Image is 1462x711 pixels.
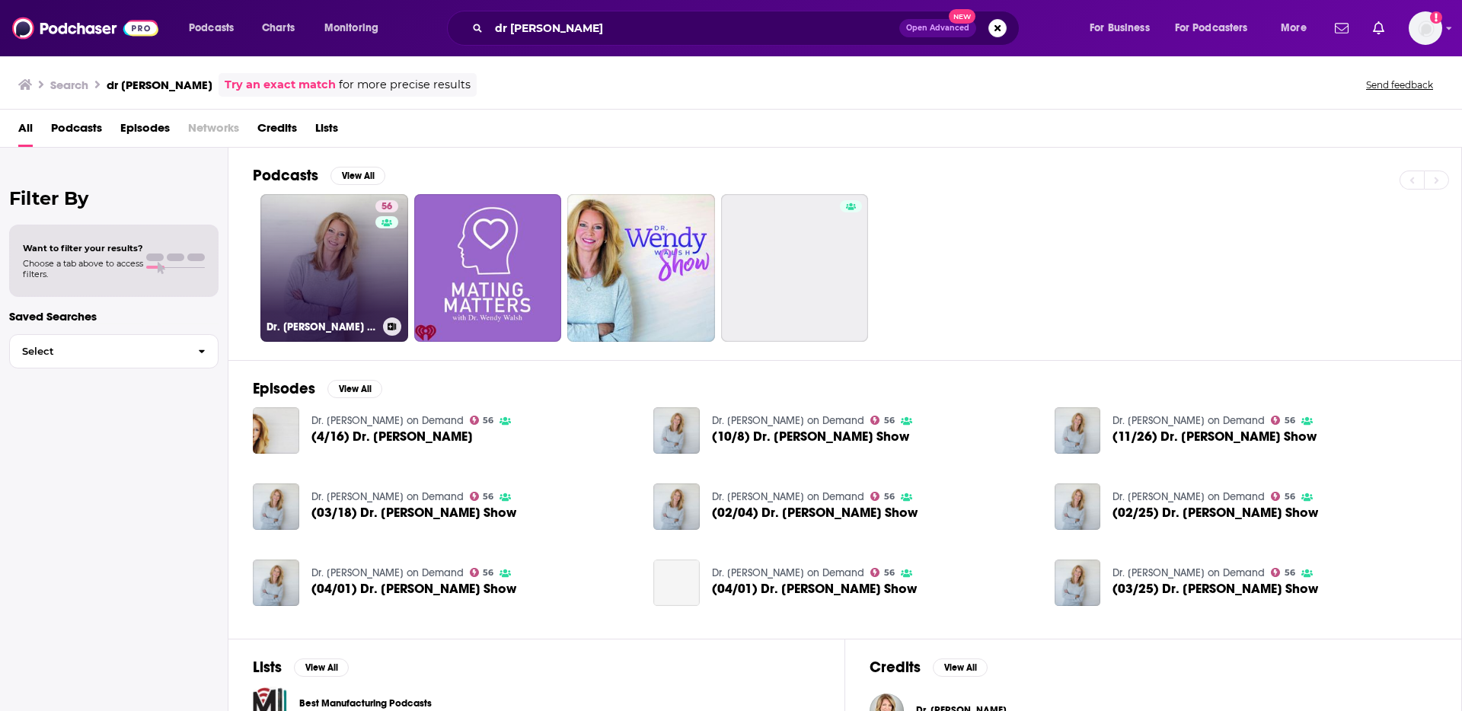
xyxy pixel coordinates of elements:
[489,16,899,40] input: Search podcasts, credits, & more...
[870,658,988,677] a: CreditsView All
[899,19,976,37] button: Open AdvancedNew
[870,416,895,425] a: 56
[253,379,382,398] a: EpisodesView All
[712,430,909,443] a: (10/8) Dr. Wendy Walsh Show
[253,483,299,530] a: (03/18) Dr. Wendy Walsh Show
[225,76,336,94] a: Try an exact match
[1409,11,1442,45] span: Logged in as mijal
[50,78,88,92] h3: Search
[1112,566,1265,579] a: Dr. Wendy Walsh on Demand
[12,14,158,43] img: Podchaser - Follow, Share and Rate Podcasts
[1329,15,1355,41] a: Show notifications dropdown
[653,483,700,530] img: (02/04) Dr. Wendy Walsh Show
[311,430,473,443] span: (4/16) Dr. [PERSON_NAME]
[712,506,918,519] span: (02/04) Dr. [PERSON_NAME] Show
[712,414,864,427] a: Dr. Wendy Walsh on Demand
[712,566,864,579] a: Dr. Wendy Walsh on Demand
[1409,11,1442,45] button: Show profile menu
[253,560,299,606] img: (04/01) Dr. Wendy Walsh Show
[120,116,170,147] a: Episodes
[330,167,385,185] button: View All
[311,490,464,503] a: Dr. Wendy Walsh on Demand
[483,493,493,500] span: 56
[294,658,349,677] button: View All
[324,18,378,39] span: Monitoring
[1271,492,1295,501] a: 56
[311,414,464,427] a: Dr. Wendy Walsh on Demand
[23,258,143,279] span: Choose a tab above to access filters.
[1055,483,1101,530] img: (02/25) Dr. Wendy Walsh Show
[18,116,33,147] span: All
[253,166,385,185] a: PodcastsView All
[311,430,473,443] a: (4/16) Dr. Wendy Walsh
[1165,16,1270,40] button: open menu
[712,582,917,595] span: (04/01) Dr. [PERSON_NAME] Show
[9,309,219,324] p: Saved Searches
[1367,15,1390,41] a: Show notifications dropdown
[653,407,700,454] img: (10/8) Dr. Wendy Walsh Show
[253,658,282,677] h2: Lists
[1112,490,1265,503] a: Dr. Wendy Walsh on Demand
[107,78,212,92] h3: dr [PERSON_NAME]
[884,493,895,500] span: 56
[1112,430,1317,443] a: (11/26) Dr. Wendy Walsh Show
[1055,407,1101,454] a: (11/26) Dr. Wendy Walsh Show
[653,560,700,606] a: (04/01) Dr. Wendy Walsh Show
[311,582,516,595] a: (04/01) Dr. Wendy Walsh Show
[9,187,219,209] h2: Filter By
[1270,16,1326,40] button: open menu
[1271,416,1295,425] a: 56
[870,658,921,677] h2: Credits
[712,490,864,503] a: Dr. Wendy Walsh on Demand
[1285,417,1295,424] span: 56
[1090,18,1150,39] span: For Business
[311,582,516,595] span: (04/01) Dr. [PERSON_NAME] Show
[1361,78,1438,91] button: Send feedback
[10,346,186,356] span: Select
[257,116,297,147] a: Credits
[253,407,299,454] img: (4/16) Dr. Wendy Walsh
[870,492,895,501] a: 56
[188,116,239,147] span: Networks
[51,116,102,147] a: Podcasts
[314,16,398,40] button: open menu
[327,380,382,398] button: View All
[23,243,143,253] span: Want to filter your results?
[933,658,988,677] button: View All
[178,16,254,40] button: open menu
[1112,506,1318,519] a: (02/25) Dr. Wendy Walsh Show
[253,166,318,185] h2: Podcasts
[1112,582,1318,595] a: (03/25) Dr. Wendy Walsh Show
[267,320,377,333] h3: Dr. [PERSON_NAME] on Demand
[1430,11,1442,24] svg: Add a profile image
[884,417,895,424] span: 56
[1285,569,1295,576] span: 56
[483,569,493,576] span: 56
[1112,506,1318,519] span: (02/25) Dr. [PERSON_NAME] Show
[870,568,895,577] a: 56
[9,334,219,368] button: Select
[253,658,349,677] a: ListsView All
[381,199,392,215] span: 56
[712,582,917,595] a: (04/01) Dr. Wendy Walsh Show
[189,18,234,39] span: Podcasts
[315,116,338,147] a: Lists
[1175,18,1248,39] span: For Podcasters
[1409,11,1442,45] img: User Profile
[1281,18,1307,39] span: More
[311,506,516,519] span: (03/18) Dr. [PERSON_NAME] Show
[311,506,516,519] a: (03/18) Dr. Wendy Walsh Show
[884,569,895,576] span: 56
[470,492,494,501] a: 56
[470,568,494,577] a: 56
[260,194,408,342] a: 56Dr. [PERSON_NAME] on Demand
